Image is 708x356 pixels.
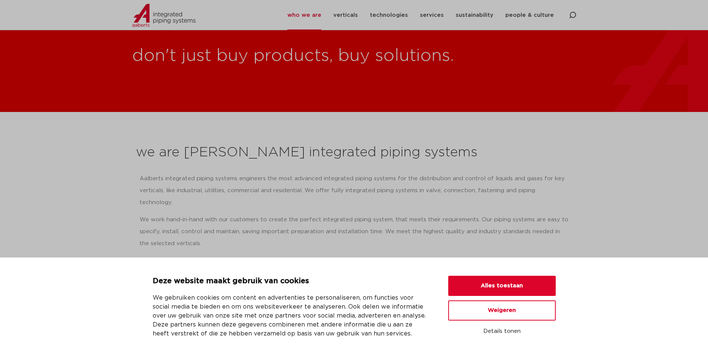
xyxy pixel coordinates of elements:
p: Aalberts integrated piping systems engineers the most advanced integrated piping systems for the ... [140,173,569,209]
h2: we are [PERSON_NAME] integrated piping systems [136,144,573,162]
button: Weigeren [448,300,556,321]
p: We gebruiken cookies om content en advertenties te personaliseren, om functies voor social media ... [153,293,430,338]
p: We work hand-in-hand with our customers to create the perfect integrated piping system, that meet... [140,214,569,250]
p: We are the only business that truly offers its customers a single sourced and complete integrated... [140,255,569,279]
p: Deze website maakt gebruik van cookies [153,275,430,287]
button: Alles toestaan [448,276,556,296]
button: Details tonen [448,325,556,338]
